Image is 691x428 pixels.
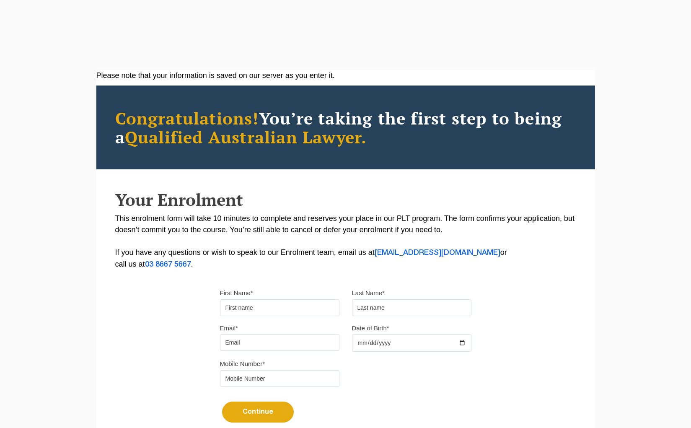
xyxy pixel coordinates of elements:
[115,190,576,209] h2: Your Enrolment
[220,324,238,332] label: Email*
[115,109,576,146] h2: You’re taking the first step to being a
[115,107,259,129] span: Congratulations!
[96,70,595,81] div: Please note that your information is saved on our server as you enter it.
[352,324,389,332] label: Date of Birth*
[125,126,367,148] span: Qualified Australian Lawyer.
[352,289,385,297] label: Last Name*
[220,360,265,368] label: Mobile Number*
[145,261,191,268] a: 03 8667 5667
[115,213,576,270] p: This enrolment form will take 10 minutes to complete and reserves your place in our PLT program. ...
[220,289,253,297] label: First Name*
[220,299,339,316] input: First name
[220,334,339,351] input: Email
[220,370,339,387] input: Mobile Number
[375,249,500,256] a: [EMAIL_ADDRESS][DOMAIN_NAME]
[222,402,294,423] button: Continue
[352,299,471,316] input: Last name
